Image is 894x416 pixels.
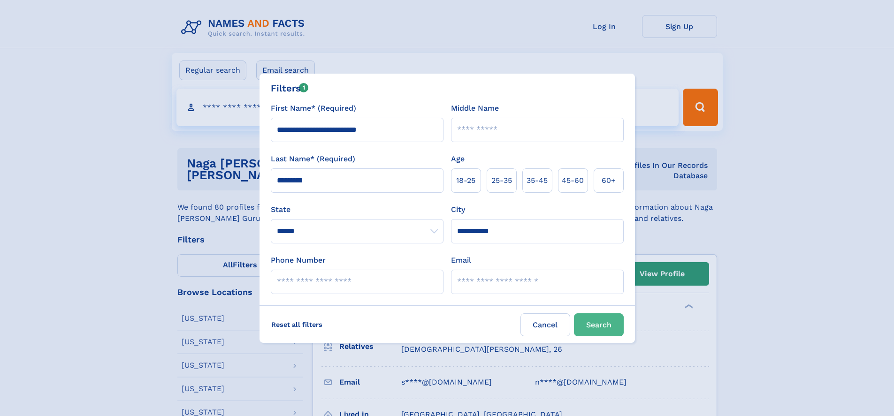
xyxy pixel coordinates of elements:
span: 45‑60 [562,175,584,186]
label: Phone Number [271,255,326,266]
label: State [271,204,443,215]
span: 35‑45 [527,175,548,186]
label: Reset all filters [265,313,329,336]
label: Age [451,153,465,165]
span: 25‑35 [491,175,512,186]
label: Email [451,255,471,266]
label: City [451,204,465,215]
button: Search [574,313,624,336]
span: 60+ [602,175,616,186]
label: Cancel [520,313,570,336]
label: Last Name* (Required) [271,153,355,165]
span: 18‑25 [456,175,475,186]
label: Middle Name [451,103,499,114]
div: Filters [271,81,309,95]
label: First Name* (Required) [271,103,356,114]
